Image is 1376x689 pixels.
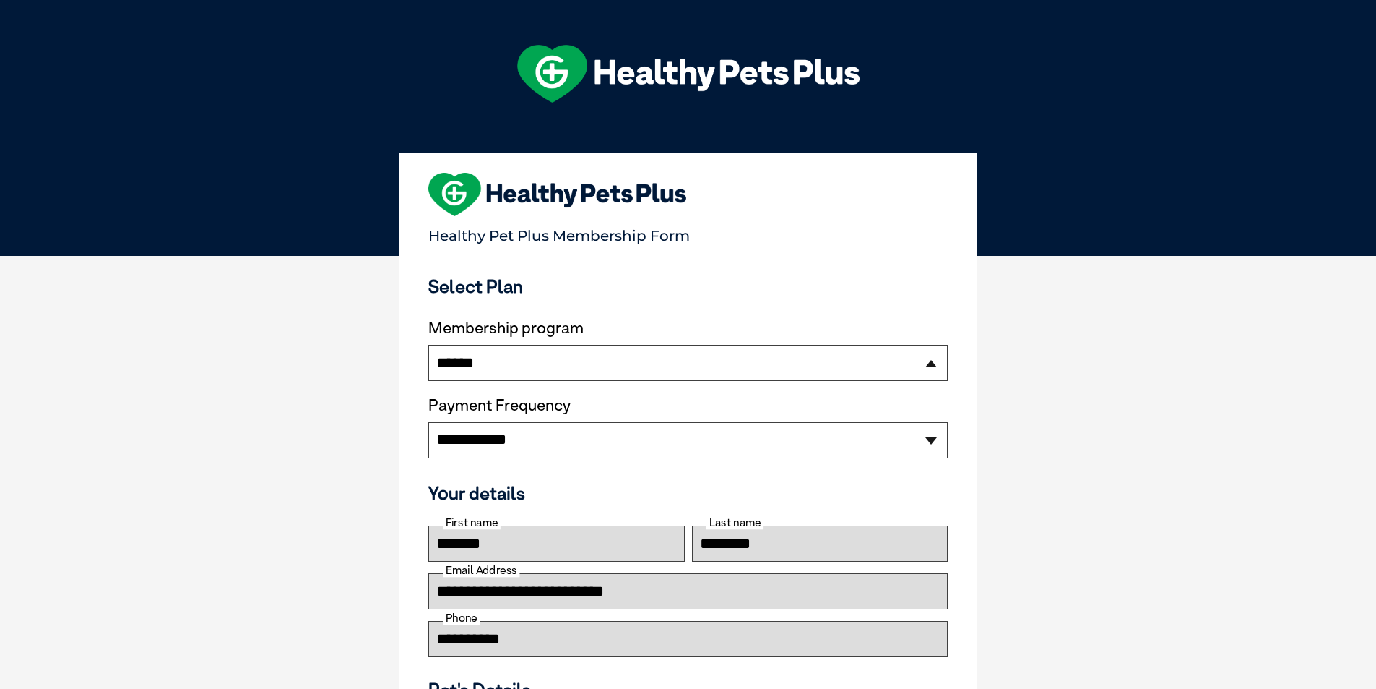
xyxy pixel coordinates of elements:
label: Last name [706,516,763,529]
label: Email Address [443,564,519,577]
label: First name [443,516,501,529]
p: Healthy Pet Plus Membership Form [428,221,948,244]
img: heart-shape-hpp-logo-large.png [428,173,686,216]
img: hpp-logo-landscape-green-white.png [517,45,860,103]
label: Payment Frequency [428,396,571,415]
label: Phone [443,612,480,625]
h3: Select Plan [428,275,948,297]
label: Membership program [428,319,948,338]
h3: Your details [428,482,948,504]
